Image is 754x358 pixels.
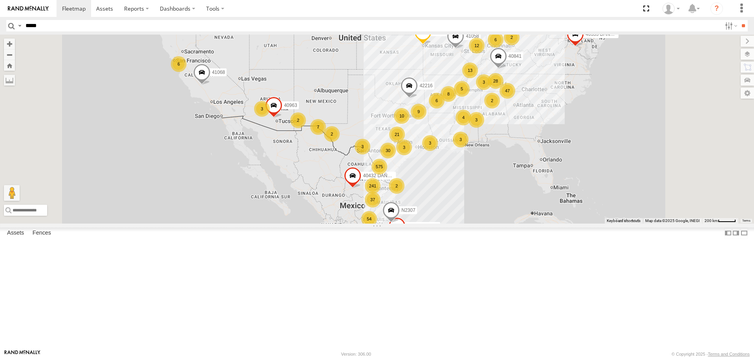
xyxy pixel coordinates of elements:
span: 40335 DAÑADO [586,32,620,37]
div: 6 [171,56,187,72]
div: 3 [476,74,492,90]
button: Zoom Home [4,60,15,71]
div: 5 [454,81,470,97]
a: Terms and Conditions [708,352,750,356]
div: 575 [372,159,387,174]
span: 40963 [284,103,297,108]
div: 9 [411,104,426,119]
div: Version: 306.00 [341,352,371,356]
div: 3 [254,101,270,117]
div: 7 [310,119,326,135]
div: © Copyright 2025 - [672,352,750,356]
label: Measure [4,75,15,86]
div: 10 [394,108,410,124]
span: 40432 DAÑADO [363,173,397,179]
span: Map data ©2025 Google, INEGI [645,218,700,223]
span: N2307 [401,207,415,213]
button: Map Scale: 200 km per 42 pixels [702,218,738,224]
span: 42313 PERDIDO [407,223,443,229]
div: 3 [453,132,469,147]
span: 42216 [419,83,432,89]
label: Fences [29,228,55,239]
button: Zoom out [4,49,15,60]
span: 41068 [212,70,225,75]
label: Search Query [16,20,23,31]
img: rand-logo.svg [8,6,49,11]
div: 241 [365,178,381,194]
div: 2 [484,93,500,108]
label: Search Filter Options [722,20,739,31]
div: 12 [469,38,485,53]
div: 2 [504,29,520,45]
a: Visit our Website [4,350,40,358]
label: Map Settings [741,88,754,99]
label: Dock Summary Table to the Right [732,228,740,239]
div: 2 [290,112,306,128]
i: ? [710,2,723,15]
button: Drag Pegman onto the map to open Street View [4,185,20,201]
label: Assets [3,228,28,239]
span: 200 km [705,218,718,223]
button: Keyboard shortcuts [607,218,641,224]
div: 28 [488,73,503,89]
div: 2 [389,178,404,194]
div: 47 [500,83,515,99]
div: 13 [462,62,478,78]
div: 37 [365,192,381,207]
div: 6 [429,93,445,108]
button: Zoom in [4,39,15,49]
span: 40841 [509,54,522,59]
div: 54 [361,211,377,227]
div: 4 [456,110,471,125]
div: 21 [389,127,405,142]
label: Hide Summary Table [740,228,748,239]
div: 8 [441,86,456,102]
div: 3 [422,135,438,151]
label: Dock Summary Table to the Left [724,228,732,239]
div: 3 [355,139,370,154]
div: 30 [380,143,396,158]
a: Terms (opens in new tab) [742,219,750,222]
div: 2 [324,126,340,142]
div: 3 [396,140,412,155]
div: 6 [488,32,503,48]
div: Caseta Laredo TX [660,3,683,15]
div: 3 [469,112,484,128]
span: 41058 [466,34,479,39]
